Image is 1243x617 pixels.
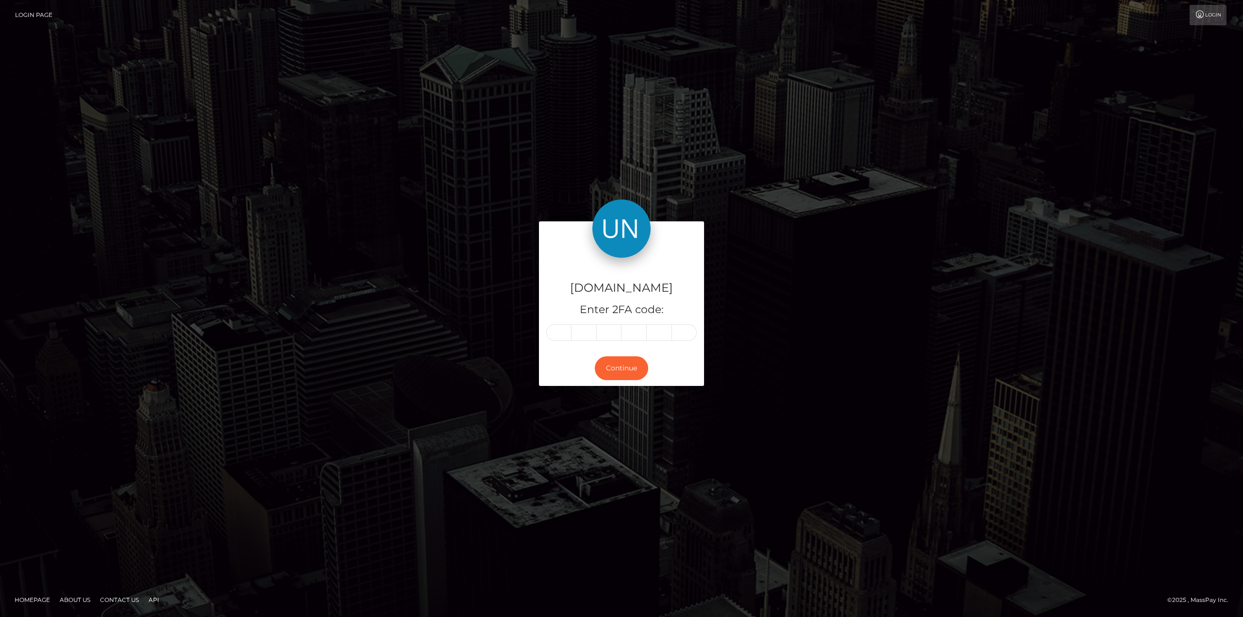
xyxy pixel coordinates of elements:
[15,5,52,25] a: Login Page
[546,302,697,317] h5: Enter 2FA code:
[11,592,54,607] a: Homepage
[546,280,697,297] h4: [DOMAIN_NAME]
[96,592,143,607] a: Contact Us
[592,200,651,258] img: Unlockt.me
[595,356,648,380] button: Continue
[56,592,94,607] a: About Us
[1190,5,1226,25] a: Login
[145,592,163,607] a: API
[1167,595,1236,605] div: © 2025 , MassPay Inc.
